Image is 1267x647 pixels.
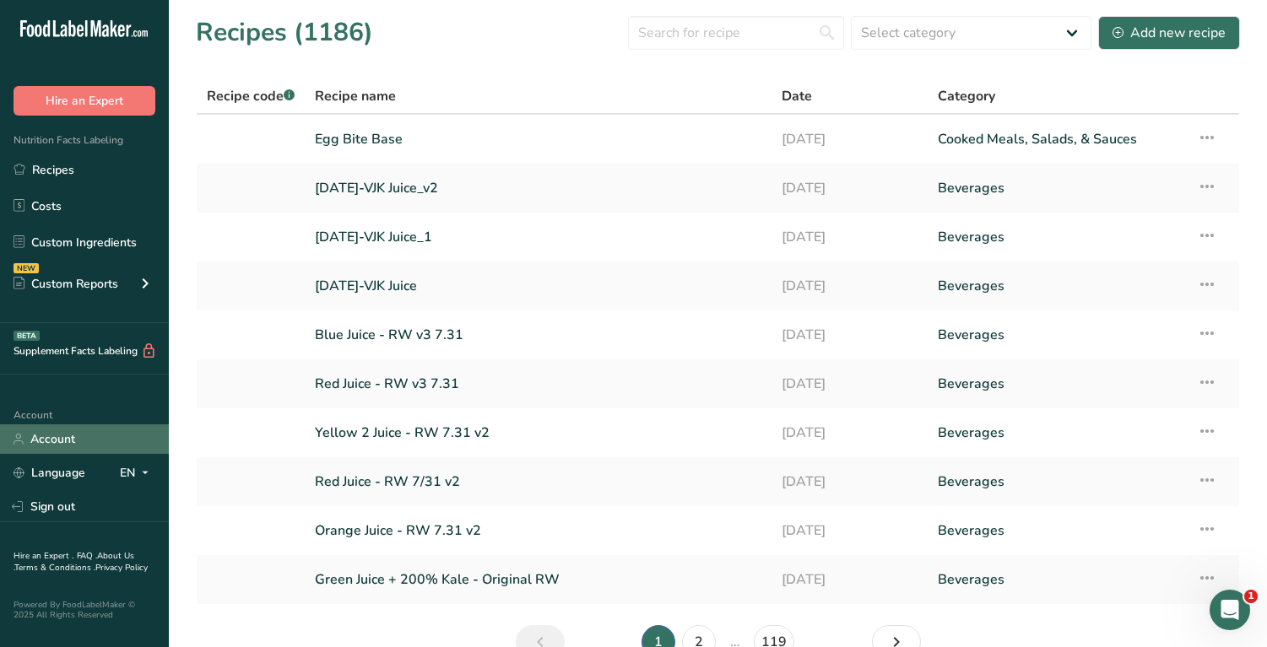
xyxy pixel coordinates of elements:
button: Hire an Expert [14,86,155,116]
span: Category [938,86,995,106]
a: Red Juice - RW v3 7.31 [315,366,761,402]
a: [DATE] [782,464,918,499]
a: Beverages [938,366,1178,402]
a: [DATE] [782,513,918,548]
a: About Us . [14,550,134,574]
a: [DATE] [782,170,918,206]
div: Add new recipe [1113,23,1226,43]
input: Search for recipe [628,16,844,50]
span: Date [782,86,812,106]
a: Hire an Expert . [14,550,73,562]
div: BETA [14,331,40,341]
a: FAQ . [77,550,97,562]
span: 1 [1244,590,1258,603]
div: EN [120,463,155,483]
a: Cooked Meals, Salads, & Sauces [938,121,1178,157]
a: Terms & Conditions . [14,562,95,574]
a: Beverages [938,268,1178,304]
a: Beverages [938,170,1178,206]
a: [DATE]-VJK Juice_v2 [315,170,761,206]
a: [DATE] [782,268,918,304]
a: Egg Bite Base [315,121,761,157]
span: Recipe code [207,87,295,105]
a: [DATE] [782,415,918,450]
a: Beverages [938,464,1178,499]
a: Beverages [938,317,1178,353]
div: Powered By FoodLabelMaker © 2025 All Rights Reserved [14,600,155,620]
span: Recipe name [315,86,396,106]
a: [DATE] [782,562,918,597]
a: [DATE] [782,366,918,402]
a: Blue Juice - RW v3 7.31 [315,317,761,353]
a: Beverages [938,415,1178,450]
a: Orange Juice - RW 7.31 v2 [315,513,761,548]
a: [DATE]-VJK Juice_1 [315,219,761,255]
a: Beverages [938,219,1178,255]
h1: Recipes (1186) [196,13,373,51]
button: Add new recipe [1098,16,1240,50]
a: Beverages [938,562,1178,597]
a: Beverages [938,513,1178,548]
a: Privacy Policy [95,562,148,574]
a: Yellow 2 Juice - RW 7.31 v2 [315,415,761,450]
a: Language [14,458,85,488]
iframe: Intercom live chat [1210,590,1250,630]
a: Red Juice - RW 7/31 v2 [315,464,761,499]
a: [DATE]-VJK Juice [315,268,761,304]
a: Green Juice + 200% Kale - Original RW [315,562,761,597]
a: [DATE] [782,219,918,255]
a: [DATE] [782,317,918,353]
div: Custom Reports [14,275,118,293]
div: NEW [14,263,39,273]
a: [DATE] [782,121,918,157]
